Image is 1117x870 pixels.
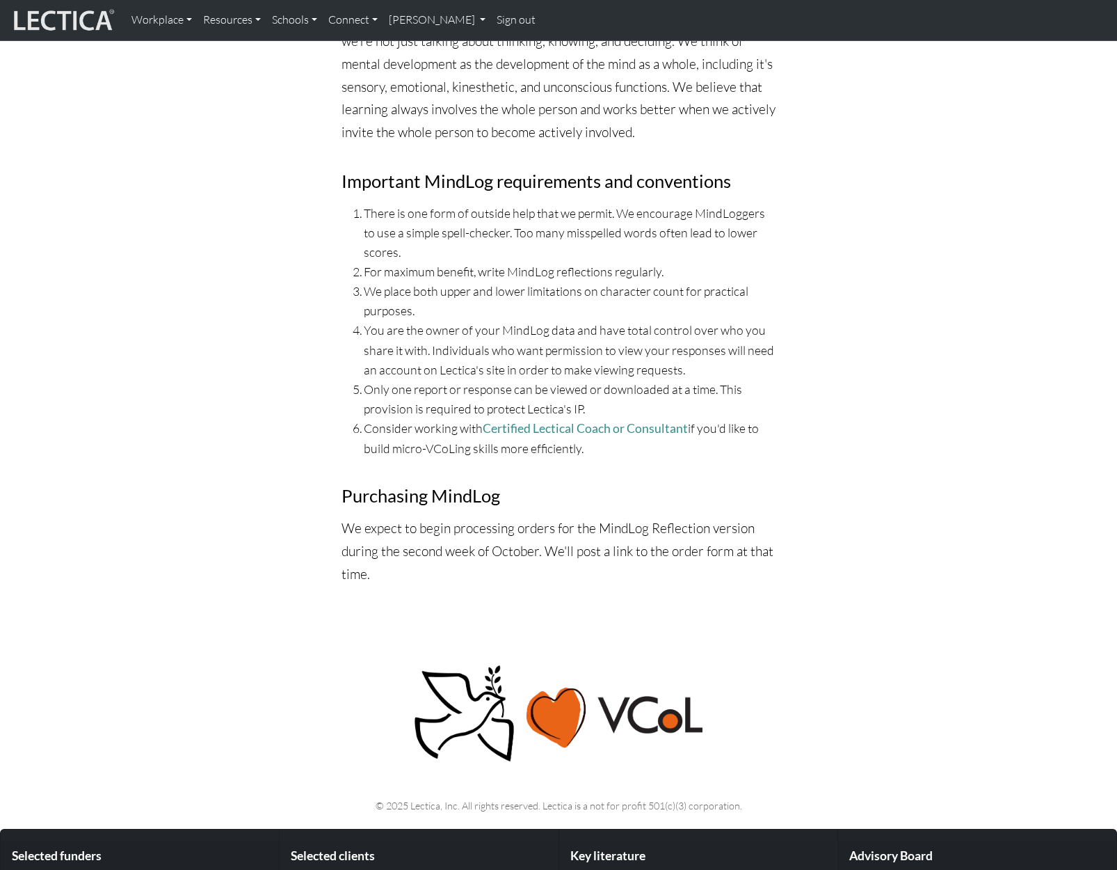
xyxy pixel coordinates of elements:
[483,421,688,436] a: Certified Lectical Coach or Consultant
[266,6,323,35] a: Schools
[364,379,776,418] li: Only one report or response can be viewed or downloaded at a time. This provision is required to ...
[364,203,776,262] li: There is one form of outside help that we permit. We encourage MindLoggers to use a simple spell-...
[341,485,776,507] h3: Purchasing MindLog
[364,281,776,320] li: We place both upper and lower limitations on character count for practical purposes.
[364,418,776,458] li: Consider working with if you'd like to build micro-VCoLing skills more efficiently.
[410,663,707,764] img: Peace, love, VCoL
[364,262,776,281] li: For maximum benefit, write MindLog reflections regularly.
[341,171,776,192] h3: Important MindLog requirements and conventions
[383,6,491,35] a: [PERSON_NAME]
[108,798,1009,814] p: © 2025 Lectica, Inc. All rights reserved. Lectica is a not for profit 501(c)(3) corporation.
[10,7,115,33] img: lecticalive
[341,517,776,585] p: We expect to begin processing orders for the MindLog Reflection version during the second week of...
[341,8,776,144] p: At [GEOGRAPHIC_DATA], when we use the term “mental development,” we're not just talking about thi...
[364,320,776,379] li: You are the owner of your MindLog data and have total control over who you share it with. Individ...
[323,6,383,35] a: Connect
[126,6,198,35] a: Workplace
[491,6,541,35] a: Sign out
[198,6,266,35] a: Resources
